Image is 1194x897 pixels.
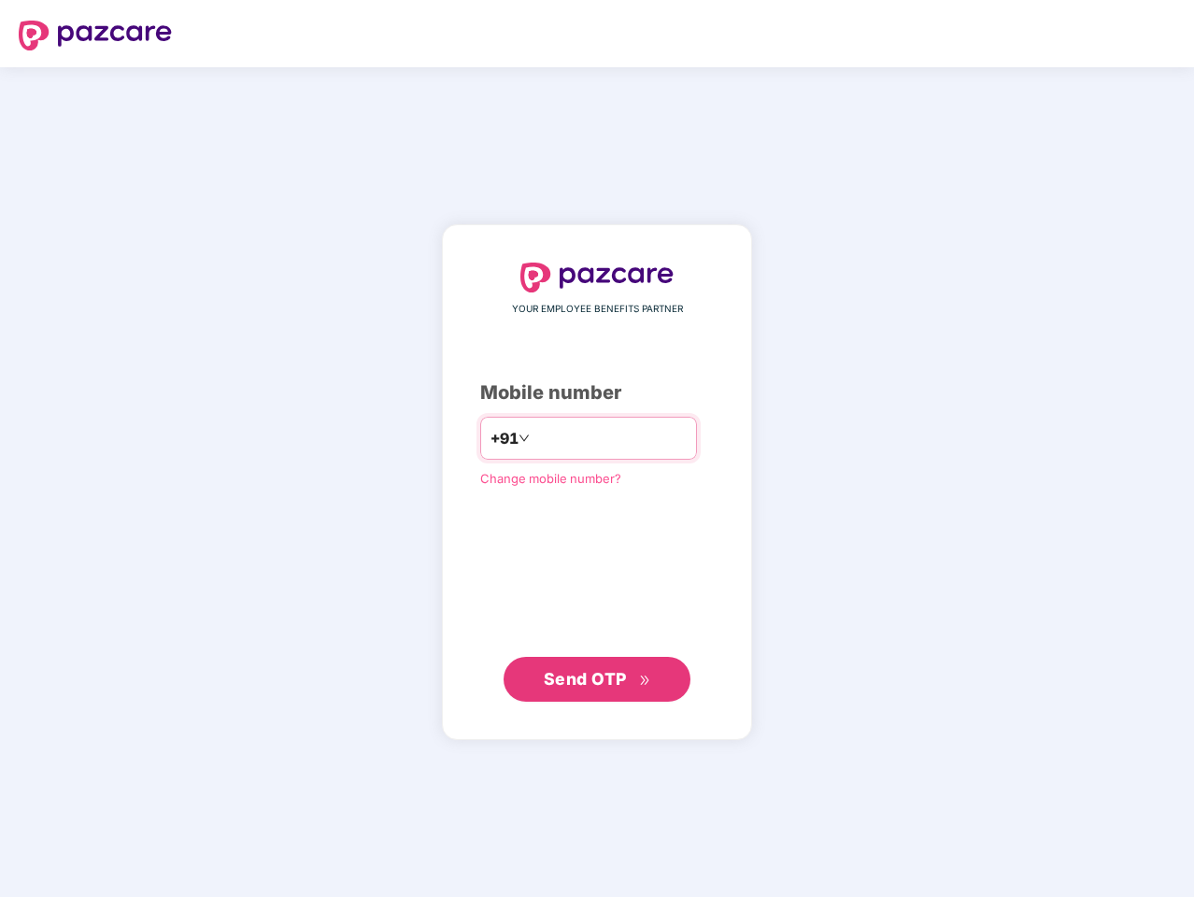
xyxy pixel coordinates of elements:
a: Change mobile number? [480,471,621,486]
span: double-right [639,675,651,687]
span: Send OTP [544,669,627,689]
button: Send OTPdouble-right [504,657,690,702]
span: YOUR EMPLOYEE BENEFITS PARTNER [512,302,683,317]
div: Mobile number [480,378,714,407]
span: +91 [490,427,519,450]
span: down [519,433,530,444]
img: logo [520,263,674,292]
img: logo [19,21,172,50]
